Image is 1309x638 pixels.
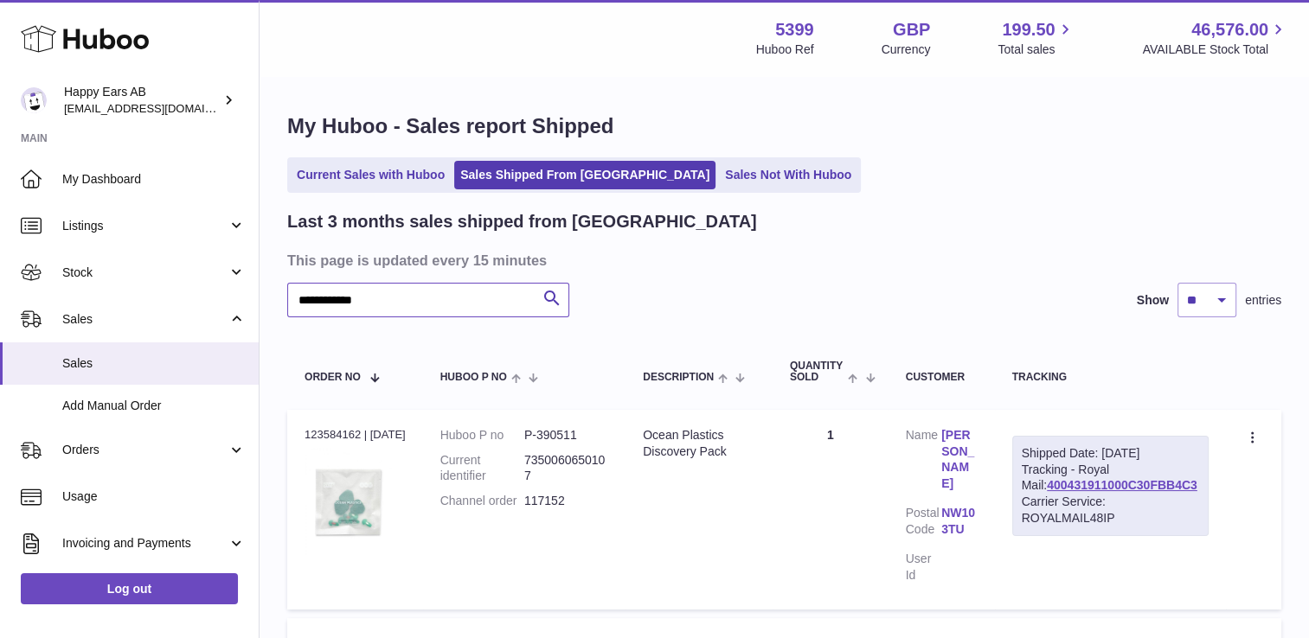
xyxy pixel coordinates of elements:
dd: 117152 [524,493,608,509]
h1: My Huboo - Sales report Shipped [287,112,1281,140]
div: Happy Ears AB [64,84,220,117]
a: Log out [21,573,238,604]
span: My Dashboard [62,171,246,188]
a: 199.50 Total sales [998,18,1075,58]
dt: Name [906,427,941,497]
span: Order No [305,372,361,383]
h2: Last 3 months sales shipped from [GEOGRAPHIC_DATA] [287,210,757,233]
span: Sales [62,311,228,328]
div: 123584162 | [DATE] [305,427,406,443]
span: AVAILABLE Stock Total [1142,41,1288,58]
dt: Postal Code [906,505,941,542]
span: [EMAIL_ADDRESS][DOMAIN_NAME] [64,101,254,115]
div: Shipped Date: [DATE] [1022,445,1199,462]
span: Orders [62,442,228,458]
strong: 5399 [775,18,814,41]
h3: This page is updated every 15 minutes [287,251,1277,270]
span: entries [1245,292,1281,309]
a: NW10 3TU [941,505,977,538]
a: Sales Shipped From [GEOGRAPHIC_DATA] [454,161,715,189]
img: 3pl@happyearsearplugs.com [21,87,47,113]
span: Huboo P no [440,372,507,383]
dd: P-390511 [524,427,608,443]
span: Sales [62,355,246,372]
td: 1 [773,410,889,609]
div: Customer [906,372,978,383]
span: Stock [62,265,228,281]
a: Sales Not With Huboo [719,161,857,189]
a: 400431911000C30FBB4C3 [1047,478,1197,492]
div: Tracking [1012,372,1209,383]
dt: Current identifier [440,452,524,485]
div: Huboo Ref [756,41,814,58]
label: Show [1137,292,1169,309]
a: 46,576.00 AVAILABLE Stock Total [1142,18,1288,58]
div: Currency [882,41,931,58]
dt: User Id [906,551,941,584]
span: Total sales [998,41,1075,58]
img: 53991642634710.jpg [305,448,391,556]
span: Usage [62,488,246,505]
div: Tracking - Royal Mail: [1012,436,1209,536]
a: Current Sales with Huboo [291,161,451,189]
strong: GBP [893,18,930,41]
span: Description [643,372,714,383]
dt: Huboo P no [440,427,524,443]
a: [PERSON_NAME] [941,427,977,493]
dt: Channel order [440,493,524,509]
span: Listings [62,218,228,234]
span: Add Manual Order [62,398,246,414]
span: Invoicing and Payments [62,535,228,552]
div: Carrier Service: ROYALMAIL48IP [1022,494,1199,526]
span: 199.50 [1002,18,1055,41]
span: 46,576.00 [1191,18,1268,41]
dd: 7350060650107 [524,452,608,485]
span: Quantity Sold [790,360,844,383]
div: Ocean Plastics Discovery Pack [643,427,755,460]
